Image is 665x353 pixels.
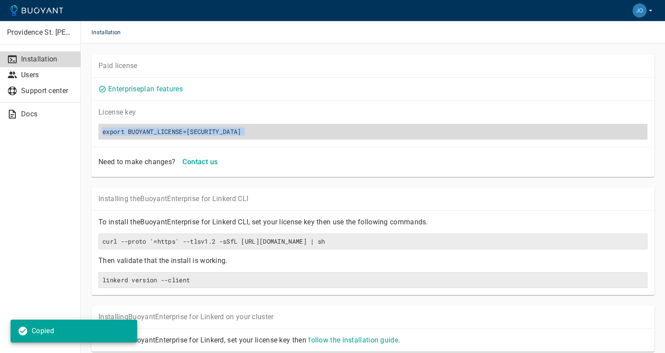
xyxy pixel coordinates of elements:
[21,55,73,64] p: Installation
[98,108,647,117] p: License key
[98,336,647,345] p: To install Buoyant Enterprise for Linkerd, set your license key then .
[179,157,221,166] a: Contact us
[21,86,73,95] p: Support center
[179,154,221,170] button: Contact us
[91,21,131,44] span: Installation
[98,195,647,203] p: Installing the Buoyant Enterprise for Linkerd CLI
[95,154,175,166] div: Need to make changes?
[102,128,643,136] h6: export BUOYANT_LICENSE=[SECURITY_DATA]
[98,61,647,70] p: Paid license
[21,110,73,119] p: Docs
[21,71,73,79] p: Users
[98,313,647,321] p: Installing Buoyant Enterprise for Linkerd on your cluster
[102,238,643,245] h6: curl --proto '=https' --tlsv1.2 -sSfL [URL][DOMAIN_NAME] | sh
[182,158,218,166] h4: Contact us
[308,336,398,344] a: follow the installation guide
[102,276,643,284] h6: linkerd version --client
[98,218,647,227] p: To install the Buoyant Enterprise for Linkerd CLI, set your license key then use the following co...
[632,4,647,18] img: Byron Engelbrecht
[108,85,183,93] a: Enterpriseplan features
[7,28,74,37] p: Providence St. [PERSON_NAME] Health
[98,256,647,265] p: Then validate that the install is working.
